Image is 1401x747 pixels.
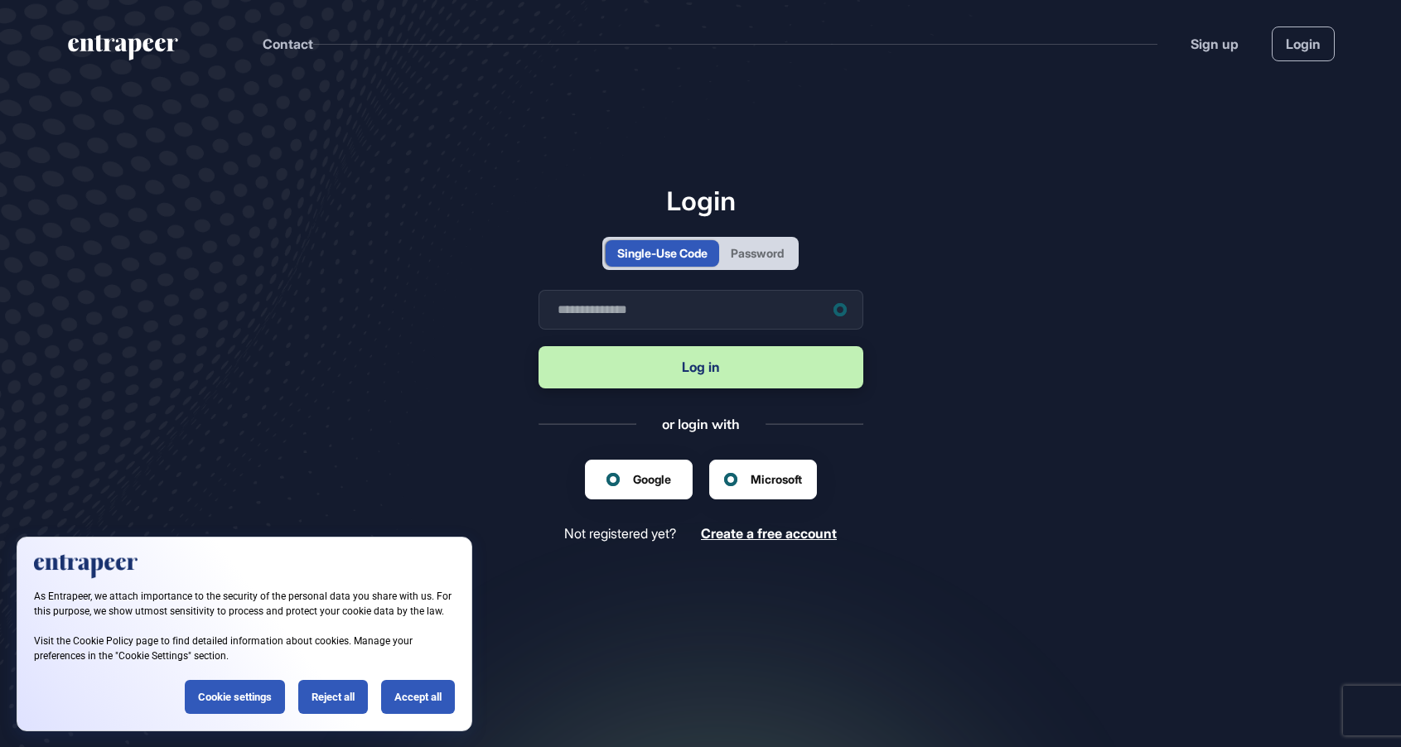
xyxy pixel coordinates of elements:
[617,244,708,262] div: Single-Use Code
[66,35,180,66] a: entrapeer-logo
[539,346,863,388] button: Log in
[263,33,313,55] button: Contact
[701,526,837,542] a: Create a free account
[1272,27,1335,61] a: Login
[731,244,784,262] div: Password
[564,526,676,542] span: Not registered yet?
[662,415,740,433] div: or login with
[751,470,802,488] span: Microsoft
[539,185,863,216] h1: Login
[701,525,837,542] span: Create a free account
[1191,34,1239,54] a: Sign up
